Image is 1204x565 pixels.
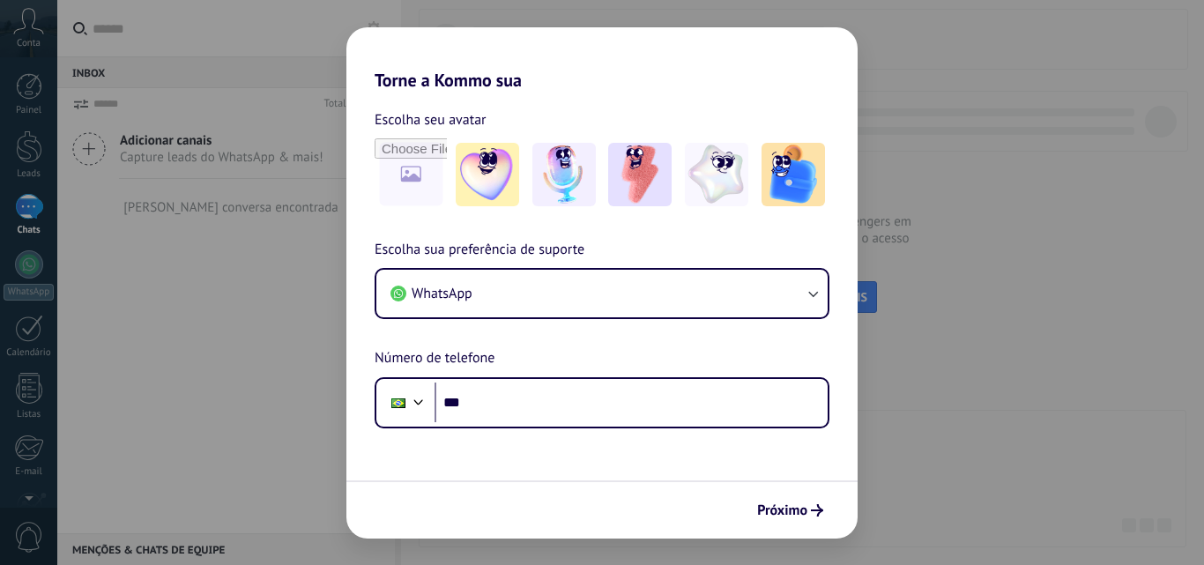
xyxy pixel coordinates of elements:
img: -4.jpeg [685,143,748,206]
img: -3.jpeg [608,143,672,206]
img: -5.jpeg [762,143,825,206]
div: Brazil: + 55 [382,384,415,421]
button: Próximo [749,495,831,525]
span: Escolha seu avatar [375,108,487,131]
img: -2.jpeg [532,143,596,206]
img: -1.jpeg [456,143,519,206]
span: Escolha sua preferência de suporte [375,239,584,262]
span: Número de telefone [375,347,494,370]
span: Próximo [757,504,807,517]
span: WhatsApp [412,285,472,302]
button: WhatsApp [376,270,828,317]
h2: Torne a Kommo sua [346,27,858,91]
